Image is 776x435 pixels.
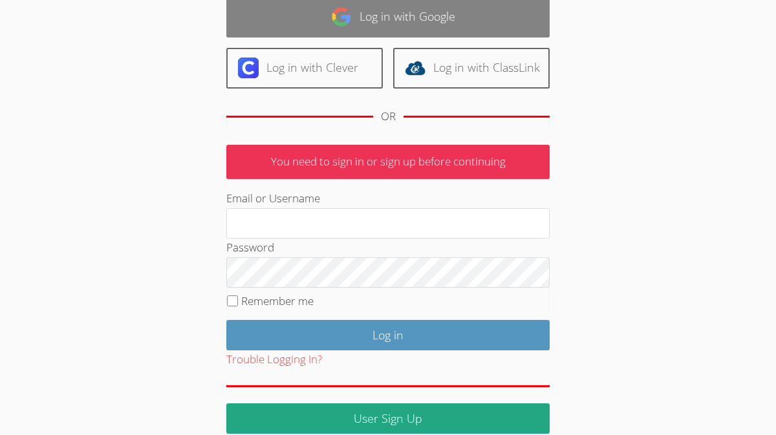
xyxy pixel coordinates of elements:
img: classlink-logo-d6bb404cc1216ec64c9a2012d9dc4662098be43eaf13dc465df04b49fa7ab582.svg [405,58,426,78]
a: Log in with ClassLink [393,48,550,89]
label: Email or Username [226,191,320,206]
a: User Sign Up [226,403,550,434]
p: You need to sign in or sign up before continuing [226,145,550,179]
label: Password [226,240,274,255]
label: Remember me [241,293,314,308]
div: OR [381,107,396,126]
a: Log in with Clever [226,48,383,89]
img: clever-logo-6eab21bc6e7a338710f1a6ff85c0baf02591cd810cc4098c63d3a4b26e2feb20.svg [238,58,259,78]
button: Trouble Logging In? [226,350,322,369]
input: Log in [226,320,550,350]
img: google-logo-50288ca7cdecda66e5e0955fdab243c47b7ad437acaf1139b6f446037453330a.svg [331,6,352,27]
